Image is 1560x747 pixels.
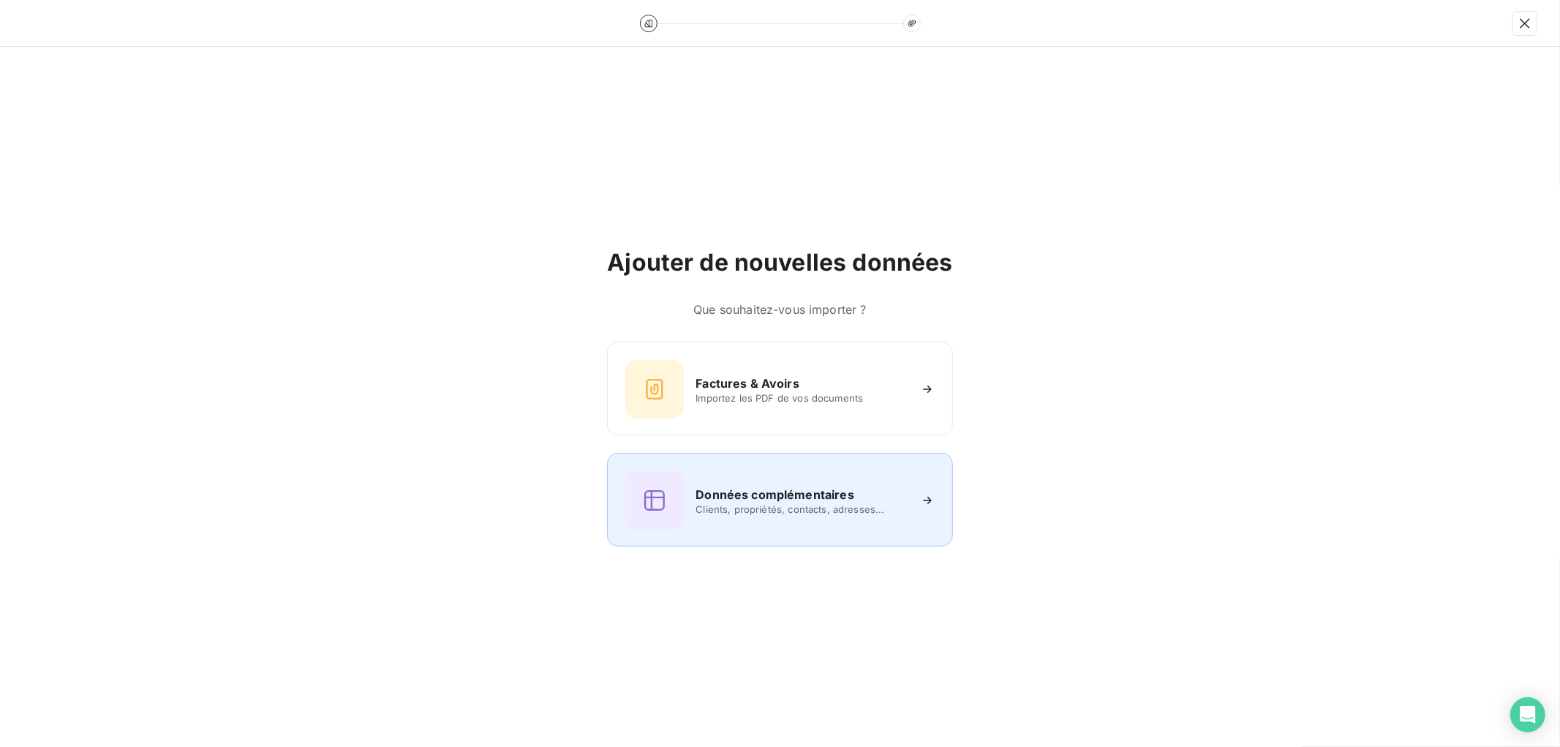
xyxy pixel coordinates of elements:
[607,248,952,277] h2: Ajouter de nouvelles données
[607,301,952,318] h6: Que souhaitez-vous importer ?
[696,375,799,392] h6: Factures & Avoirs
[696,503,908,515] span: Clients, propriétés, contacts, adresses...
[696,486,854,503] h6: Données complémentaires
[1510,697,1545,732] div: Open Intercom Messenger
[696,392,908,404] span: Importez les PDF de vos documents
